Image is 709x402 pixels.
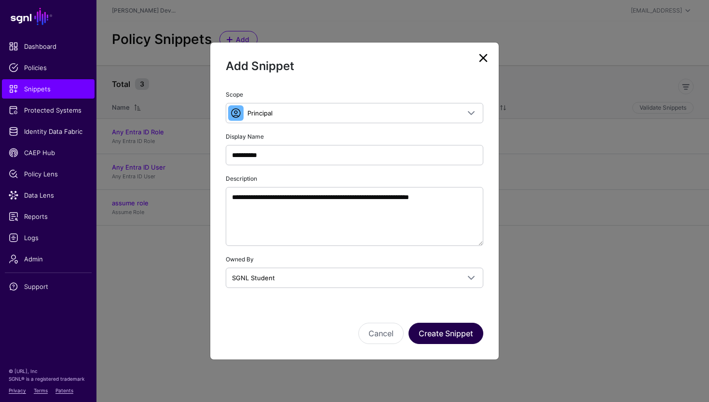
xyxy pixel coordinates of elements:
[226,255,254,264] label: Owned By
[247,109,273,117] span: Principal
[409,323,483,344] button: Create Snippet
[226,58,483,74] h2: Add Snippet
[358,323,404,344] button: Cancel
[226,90,243,99] label: Scope
[232,274,275,282] span: SGNL Student
[226,174,257,183] label: Description
[226,132,264,141] label: Display Name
